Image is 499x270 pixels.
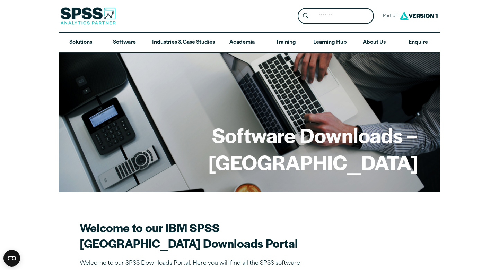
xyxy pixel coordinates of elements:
h1: Software Downloads – [GEOGRAPHIC_DATA] [81,121,418,175]
a: Industries & Case Studies [147,33,220,53]
a: Enquire [396,33,440,53]
a: Training [264,33,308,53]
img: SPSS Analytics Partner [60,7,116,25]
h2: Welcome to our IBM SPSS [GEOGRAPHIC_DATA] Downloads Portal [80,220,322,251]
form: Site Header Search Form [298,8,374,24]
a: Learning Hub [308,33,352,53]
a: About Us [352,33,396,53]
button: Search magnifying glass icon [299,10,312,23]
span: Part of [379,11,398,21]
a: Solutions [59,33,103,53]
svg: Search magnifying glass icon [303,13,308,19]
button: Open CMP widget [3,250,20,267]
img: Version1 Logo [398,9,439,22]
a: Software [103,33,146,53]
nav: Desktop version of site main menu [59,33,440,53]
a: Academia [220,33,264,53]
